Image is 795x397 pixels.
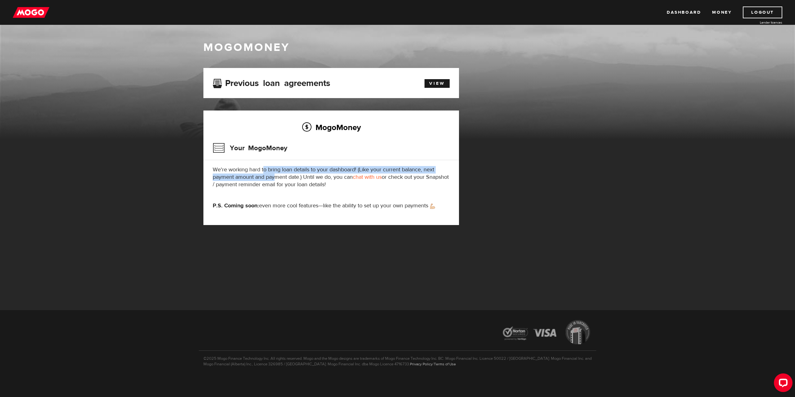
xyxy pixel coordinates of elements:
[213,121,450,134] h2: MogoMoney
[712,7,732,18] a: Money
[430,204,435,209] img: strong arm emoji
[667,7,701,18] a: Dashboard
[199,350,596,367] p: ©2025 Mogo Finance Technology Inc. All rights reserved. Mogo and the Mogo designs are trademarks ...
[213,202,259,209] strong: P.S. Coming soon:
[769,371,795,397] iframe: LiveChat chat widget
[425,79,450,88] a: View
[434,362,456,367] a: Terms of Use
[213,202,450,210] p: even more cool features—like the ability to set up your own payments
[13,7,49,18] img: mogo_logo-11ee424be714fa7cbb0f0f49df9e16ec.png
[213,140,287,156] h3: Your MogoMoney
[213,166,450,188] p: We're working hard to bring loan details to your dashboard! (Like your current balance, next paym...
[736,20,782,25] a: Lender licences
[353,174,382,181] a: chat with us
[743,7,782,18] a: Logout
[213,78,330,86] h3: Previous loan agreements
[497,315,596,350] img: legal-icons-92a2ffecb4d32d839781d1b4e4802d7b.png
[203,41,592,54] h1: MogoMoney
[410,362,433,367] a: Privacy Policy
